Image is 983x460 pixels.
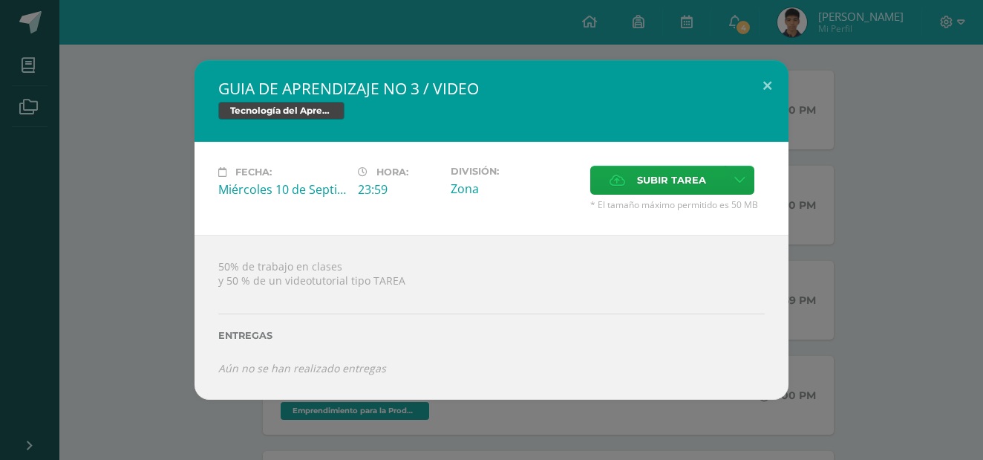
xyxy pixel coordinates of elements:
[218,102,344,120] span: Tecnología del Aprendizaje y la Comunicación (TIC)
[376,166,408,178] span: Hora:
[218,330,765,341] label: Entregas
[590,198,765,211] span: * El tamaño máximo permitido es 50 MB
[235,166,272,178] span: Fecha:
[358,181,439,198] div: 23:59
[195,235,788,399] div: 50% de trabajo en clases y 50 % de un videotutorial tipo TAREA
[451,181,578,197] div: Zona
[451,166,578,177] label: División:
[637,166,706,194] span: Subir tarea
[218,181,346,198] div: Miércoles 10 de Septiembre
[746,60,788,111] button: Close (Esc)
[218,361,386,375] i: Aún no se han realizado entregas
[218,78,765,99] h2: GUIA DE APRENDIZAJE NO 3 / VIDEO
